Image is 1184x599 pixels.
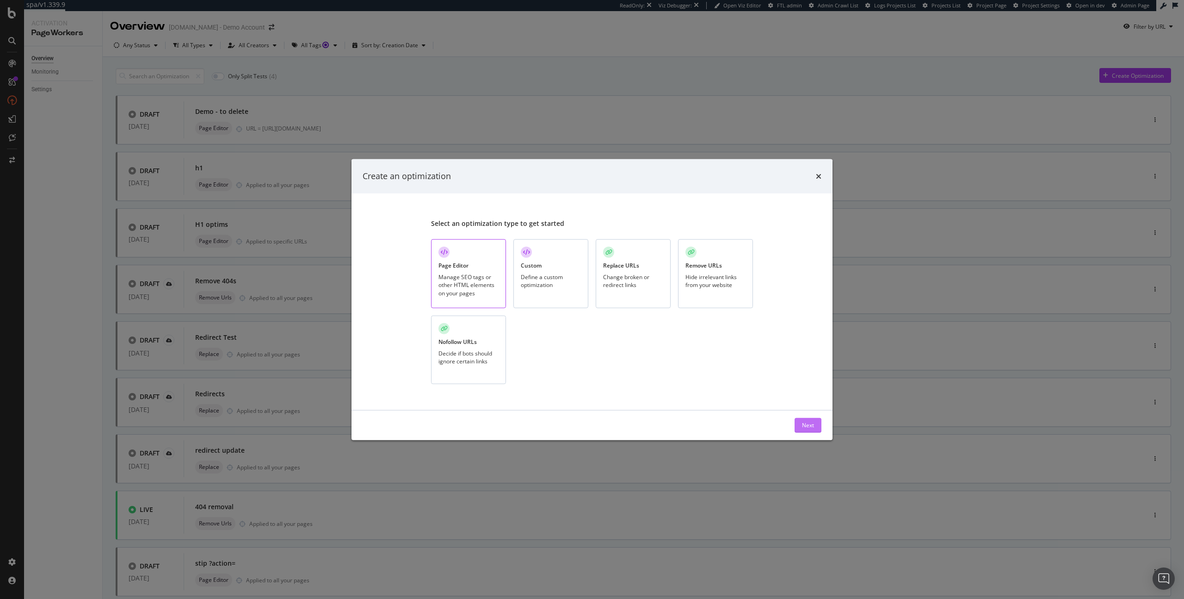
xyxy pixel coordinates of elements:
div: Next [802,421,814,429]
div: Page Editor [438,262,469,269]
div: Decide if bots should ignore certain links [438,349,499,365]
div: Custom [521,262,542,269]
div: Select an optimization type to get started [431,219,753,228]
button: Next [795,418,821,432]
div: Open Intercom Messenger [1153,568,1175,590]
div: Change broken or redirect links [603,273,663,289]
div: Manage SEO tags or other HTML elements on your pages [438,273,499,297]
div: times [816,170,821,182]
div: Remove URLs [685,262,722,269]
div: Create an optimization [363,170,451,182]
div: modal [351,159,832,440]
div: Hide irrelevant links from your website [685,273,746,289]
div: Replace URLs [603,262,639,269]
div: Nofollow URLs [438,337,477,345]
div: Define a custom optimization [521,273,581,289]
